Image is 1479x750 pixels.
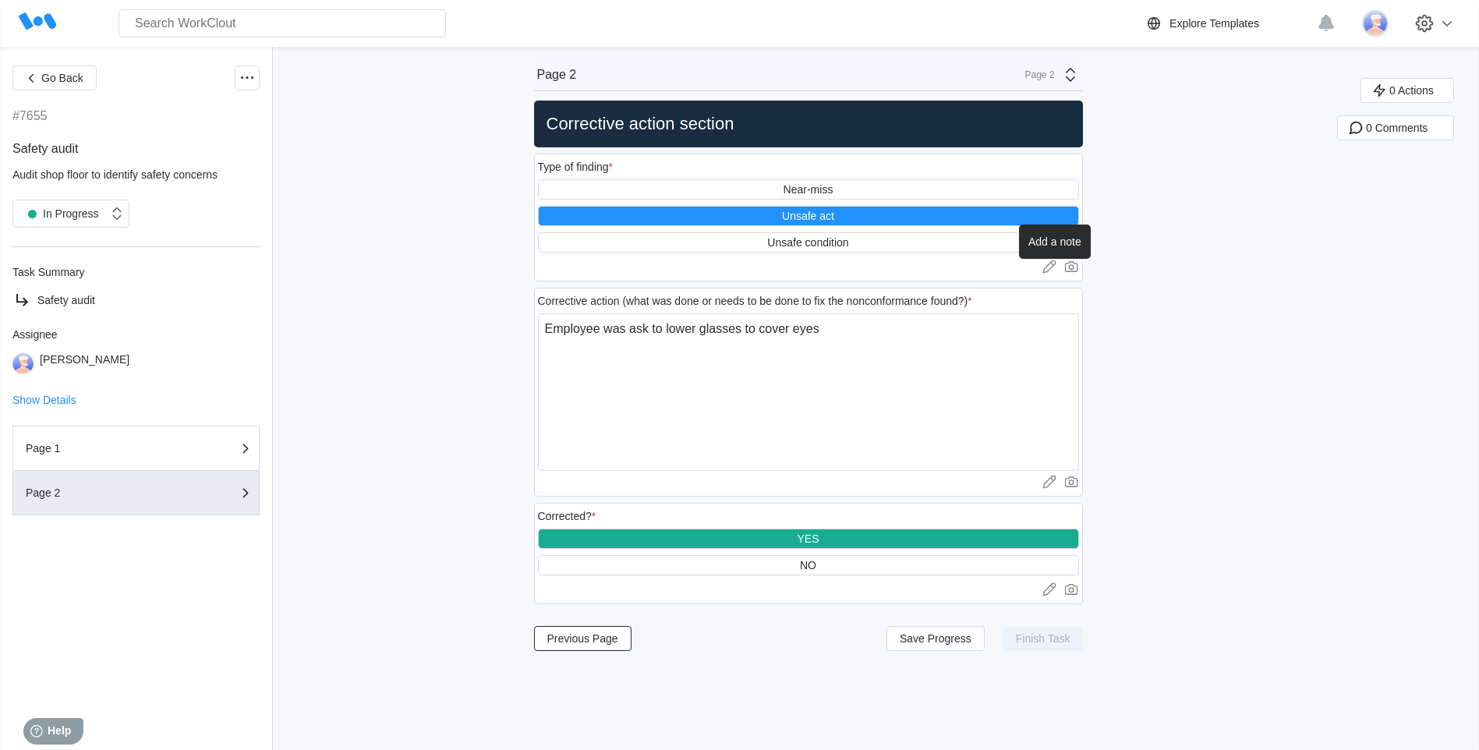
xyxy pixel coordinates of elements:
button: Finish Task [1003,626,1083,651]
div: Corrected? [538,510,596,522]
span: Save Progress [900,633,971,644]
span: 0 Comments [1366,122,1428,133]
div: Assignee [12,328,260,341]
a: Safety audit [12,291,260,310]
div: Add a note [1019,225,1091,259]
div: Unsafe act [782,210,834,222]
div: Audit shop floor to identify safety concerns [12,168,260,181]
span: Previous Page [547,633,618,644]
h2: Corrective action section [540,113,1077,135]
div: Explore Templates [1169,17,1259,30]
span: Go Back [41,73,83,83]
button: Go Back [12,65,97,90]
a: Explore Templates [1145,14,1309,33]
div: [PERSON_NAME] [40,353,129,374]
textarea: Employee was ask to lower glasses to cover eyes [538,313,1079,471]
button: 0 Actions [1360,78,1454,103]
span: Safety audit [37,294,95,306]
div: In Progress [21,203,99,225]
div: Corrective action (what was done or needs to be done to fix the nonconformance found?) [538,295,972,307]
button: Show Details [12,394,76,405]
button: 0 Comments [1337,115,1454,140]
button: Page 1 [12,426,260,471]
div: Near-miss [784,183,833,196]
button: Page 2 [12,471,260,515]
img: user-3.png [1362,10,1389,37]
input: Search WorkClout [119,9,446,37]
div: Page 2 [26,487,182,498]
div: Unsafe condition [767,236,848,249]
div: Page 1 [26,443,182,454]
span: 0 Actions [1389,85,1434,96]
div: Task Summary [12,266,260,278]
div: Page 2 [537,68,577,82]
button: Save Progress [886,626,985,651]
img: user-3.png [12,353,34,374]
div: Type of finding [538,161,614,173]
span: Finish Task [1016,633,1070,644]
div: NO [800,559,816,571]
div: #7655 [12,109,48,123]
button: Previous Page [534,626,632,651]
div: YES [797,532,819,545]
div: Page 2 [1016,69,1055,80]
span: Safety audit [12,142,79,155]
